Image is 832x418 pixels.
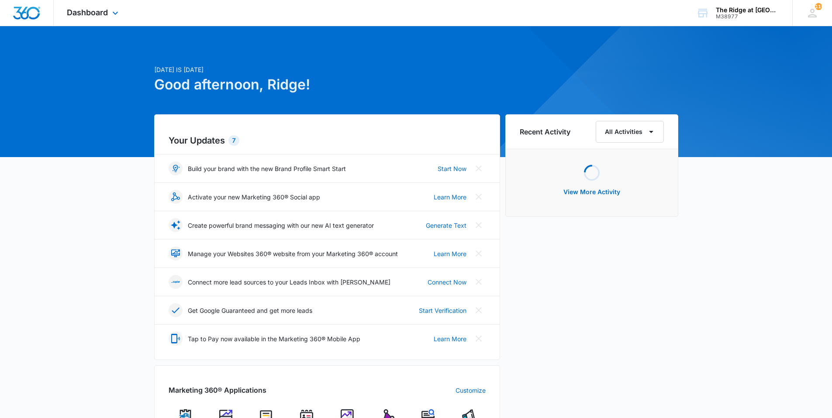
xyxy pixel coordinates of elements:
[472,190,486,204] button: Close
[472,275,486,289] button: Close
[520,127,570,137] h6: Recent Activity
[67,8,108,17] span: Dashboard
[555,182,629,202] button: View More Activity
[434,249,466,258] a: Learn More
[456,386,486,395] a: Customize
[426,221,466,230] a: Generate Text
[188,306,312,315] p: Get Google Guaranteed and get more leads
[154,74,500,95] h1: Good afternoon, Ridge!
[472,247,486,260] button: Close
[419,306,466,315] a: Start Verification
[188,192,320,202] p: Activate your new Marketing 360® Social app
[228,135,239,146] div: 7
[434,192,466,202] a: Learn More
[188,221,374,230] p: Create powerful brand messaging with our new AI text generator
[188,164,346,173] p: Build your brand with the new Brand Profile Smart Start
[154,65,500,74] p: [DATE] is [DATE]
[188,249,398,258] p: Manage your Websites 360® website from your Marketing 360® account
[438,164,466,173] a: Start Now
[434,334,466,343] a: Learn More
[169,385,266,395] h2: Marketing 360® Applications
[815,3,822,10] span: 119
[169,134,486,147] h2: Your Updates
[472,303,486,317] button: Close
[815,3,822,10] div: notifications count
[716,14,780,20] div: account id
[428,278,466,287] a: Connect Now
[472,218,486,232] button: Close
[188,334,360,343] p: Tap to Pay now available in the Marketing 360® Mobile App
[716,7,780,14] div: account name
[188,278,390,287] p: Connect more lead sources to your Leads Inbox with [PERSON_NAME]
[596,121,664,143] button: All Activities
[472,332,486,346] button: Close
[472,161,486,175] button: Close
